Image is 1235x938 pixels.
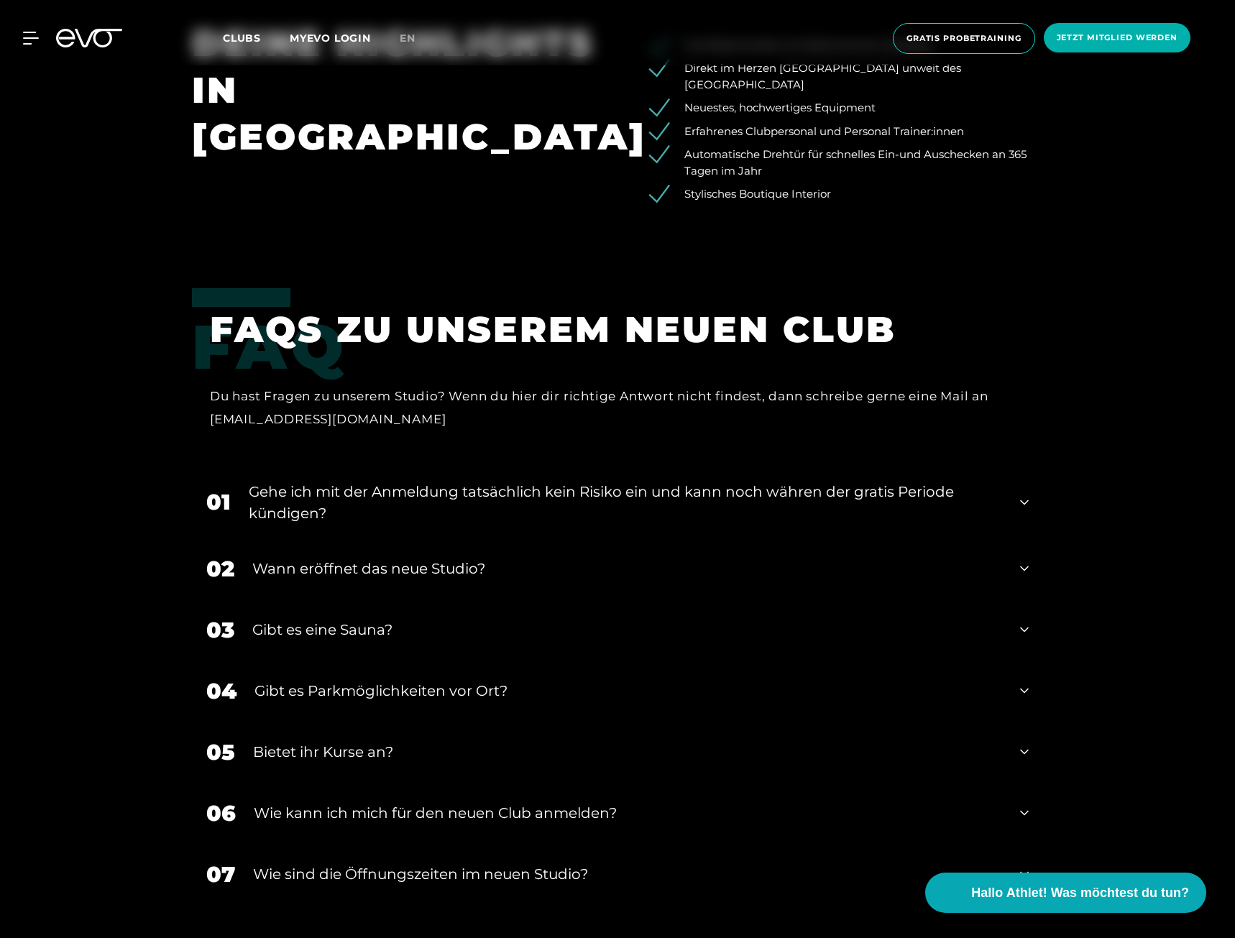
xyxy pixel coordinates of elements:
div: Gibt es Parkmöglichkeiten vor Ort? [254,680,1002,702]
span: en [400,32,416,45]
span: Jetzt Mitglied werden [1057,32,1177,44]
div: 06 [206,797,236,829]
li: Automatische Drehtür für schnelles Ein-und Auschecken an 365 Tagen im Jahr [659,147,1043,179]
span: Gratis Probetraining [906,32,1021,45]
li: Erfahrenes Clubpersonal und Personal Trainer:innen [659,124,1043,140]
li: Direkt im Herzen [GEOGRAPHIC_DATA] unweit des [GEOGRAPHIC_DATA] [659,60,1043,93]
a: en [400,30,433,47]
span: Hallo Athlet! Was möchtest du tun? [971,883,1189,903]
button: Hallo Athlet! Was möchtest du tun? [925,873,1206,913]
div: ​Wie sind die Öffnungszeiten im neuen Studio? [253,863,1002,885]
div: 07 [206,858,235,891]
a: Jetzt Mitglied werden [1039,23,1195,54]
div: 03 [206,614,234,646]
a: MYEVO LOGIN [290,32,371,45]
h1: FAQS ZU UNSEREM NEUEN CLUB [210,306,1007,353]
h1: DEINE HIGHLIGHTS IN [GEOGRAPHIC_DATA] [192,20,597,160]
a: Clubs [223,31,290,45]
li: Neuestes, hochwertiges Equipment [659,100,1043,116]
li: Stylisches Boutique Interior [659,186,1043,203]
div: 05 [206,736,235,768]
div: Wann eröffnet das neue Studio? [252,558,1002,579]
div: Gehe ich mit der Anmeldung tatsächlich kein Risiko ein und kann noch währen der gratis Periode kü... [249,481,1002,524]
div: 04 [206,675,237,707]
a: Gratis Probetraining [889,23,1039,54]
div: 01 [206,486,231,518]
div: Du hast Fragen zu unserem Studio? Wenn du hier dir richtige Antwort nicht findest, dann schreibe ... [210,385,1007,431]
div: Bietet ihr Kurse an? [253,741,1002,763]
div: 02 [206,553,234,585]
span: Clubs [223,32,261,45]
div: Gibt es eine Sauna? [252,619,1002,640]
div: Wie kann ich mich für den neuen Club anmelden? [254,802,1002,824]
